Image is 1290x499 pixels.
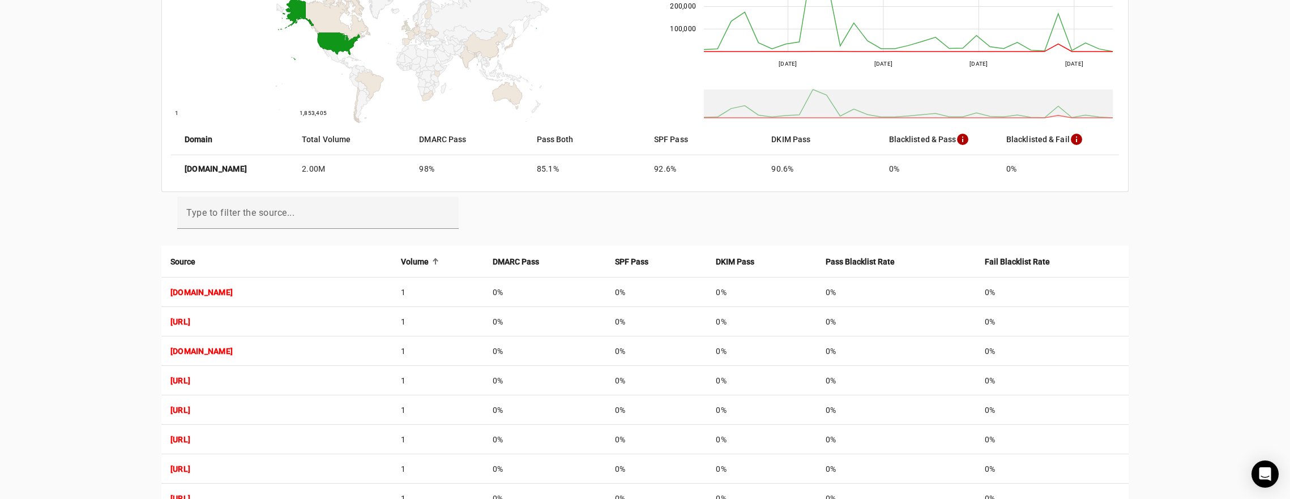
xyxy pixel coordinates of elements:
td: 0% [976,278,1129,307]
td: 0% [707,336,816,366]
div: DKIM Pass [716,255,807,268]
td: 1 [392,307,484,336]
mat-header-cell: Blacklisted & Pass [880,123,997,155]
mat-header-cell: DKIM Pass [762,123,879,155]
div: Open Intercom Messenger [1251,460,1279,488]
strong: [URL] [170,317,190,326]
div: Fail Blacklist Rate [985,255,1120,268]
mat-icon: info [956,133,969,146]
text: 100,000 [670,25,696,33]
text: [DATE] [779,61,797,67]
mat-icon: info [1070,133,1083,146]
strong: Domain [185,133,213,146]
text: [DATE] [969,61,988,67]
mat-cell: 92.6% [645,155,762,182]
mat-header-cell: DMARC Pass [410,123,527,155]
mat-header-cell: Blacklisted & Fail [997,123,1119,155]
strong: Fail Blacklist Rate [985,255,1050,268]
strong: Source [170,255,195,268]
td: 0% [976,395,1129,425]
td: 0% [484,425,606,454]
div: SPF Pass [615,255,698,268]
mat-cell: 0% [880,155,997,182]
td: 0% [817,366,976,395]
td: 0% [707,366,816,395]
td: 0% [817,395,976,425]
td: 1 [392,278,484,307]
td: 0% [606,336,707,366]
td: 0% [976,454,1129,484]
td: 0% [484,395,606,425]
mat-cell: 98% [410,155,527,182]
td: 0% [817,307,976,336]
div: Pass Blacklist Rate [826,255,967,268]
td: 0% [817,278,976,307]
td: 0% [817,425,976,454]
td: 1 [392,425,484,454]
td: 0% [707,395,816,425]
strong: Volume [401,255,429,268]
mat-header-cell: SPF Pass [645,123,762,155]
text: [DATE] [874,61,893,67]
text: 1 [174,110,178,116]
strong: [URL] [170,464,190,474]
text: 1,853,405 [300,110,327,116]
td: 0% [484,278,606,307]
td: 0% [707,425,816,454]
mat-cell: 2.00M [293,155,410,182]
text: [DATE] [1065,61,1084,67]
td: 1 [392,366,484,395]
td: 0% [484,454,606,484]
td: 1 [392,336,484,366]
strong: [DOMAIN_NAME] [170,288,233,297]
td: 0% [606,366,707,395]
mat-cell: 90.6% [762,155,879,182]
div: Source [170,255,383,268]
td: 1 [392,395,484,425]
td: 0% [606,307,707,336]
td: 0% [707,307,816,336]
td: 0% [707,454,816,484]
td: 0% [606,278,707,307]
strong: [URL] [170,376,190,385]
td: 0% [606,454,707,484]
mat-header-cell: Total Volume [293,123,410,155]
td: 0% [976,366,1129,395]
strong: [DOMAIN_NAME] [185,163,247,174]
td: 0% [976,307,1129,336]
strong: DKIM Pass [716,255,754,268]
mat-cell: 85.1% [528,155,645,182]
td: 1 [392,454,484,484]
strong: SPF Pass [615,255,648,268]
div: Volume [401,255,475,268]
mat-cell: 0% [997,155,1119,182]
strong: [URL] [170,435,190,444]
td: 0% [606,395,707,425]
td: 0% [707,278,816,307]
td: 0% [484,307,606,336]
mat-label: Type to filter the source... [186,207,294,218]
text: 200,000 [670,2,696,10]
strong: Pass Blacklist Rate [826,255,895,268]
td: 0% [976,425,1129,454]
div: DMARC Pass [493,255,597,268]
td: 0% [484,336,606,366]
strong: [URL] [170,406,190,415]
mat-header-cell: Pass Both [528,123,645,155]
td: 0% [817,336,976,366]
strong: DMARC Pass [493,255,539,268]
td: 0% [976,336,1129,366]
td: 0% [606,425,707,454]
strong: [DOMAIN_NAME] [170,347,233,356]
td: 0% [817,454,976,484]
td: 0% [484,366,606,395]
